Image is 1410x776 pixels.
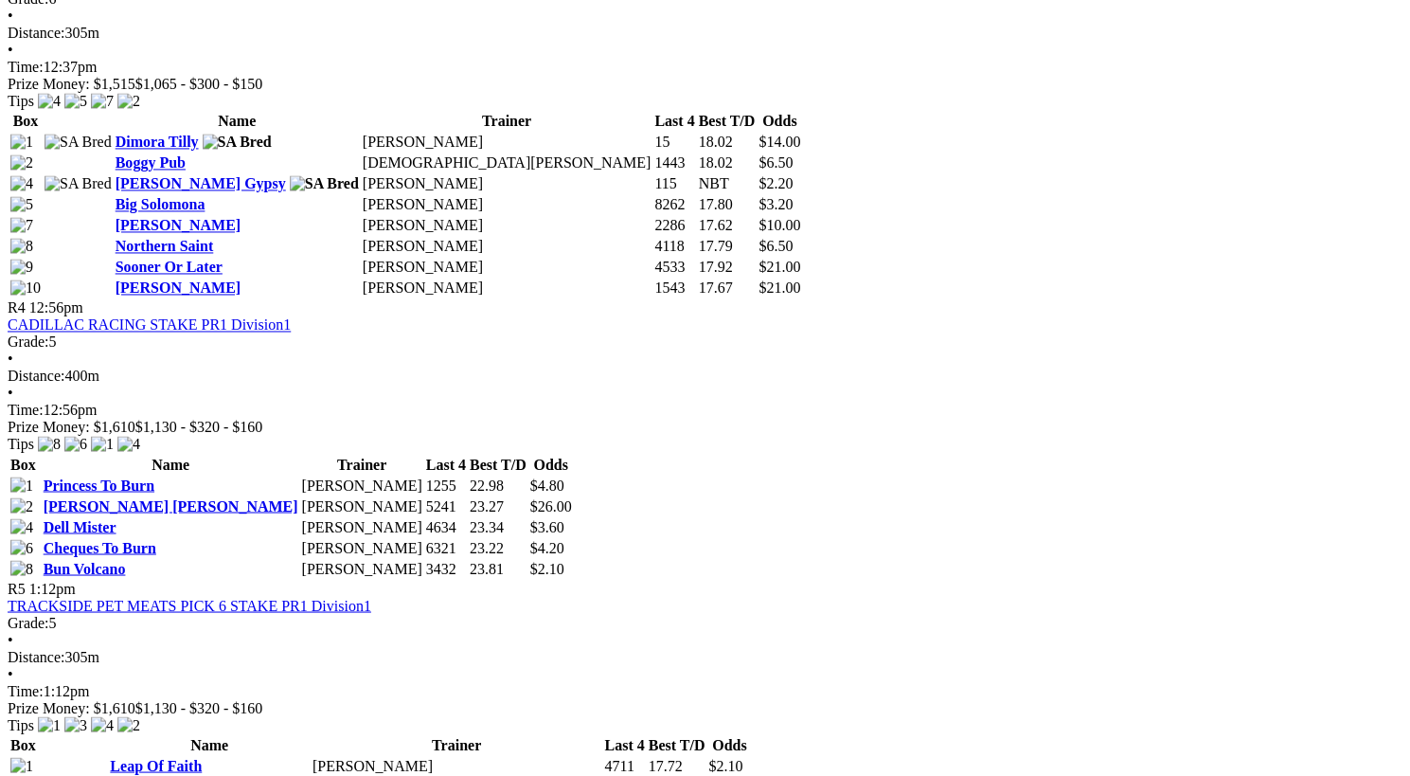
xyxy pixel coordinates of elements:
[529,455,573,474] th: Odds
[13,113,39,129] span: Box
[10,154,33,171] img: 2
[10,280,41,297] img: 10
[362,258,652,277] td: [PERSON_NAME]
[8,299,26,316] span: R4
[10,217,33,234] img: 7
[697,258,756,277] td: 17.92
[603,756,645,775] td: 4711
[116,196,205,212] a: Big Solomona
[64,436,87,453] img: 6
[301,455,423,474] th: Trainer
[203,134,272,151] img: SA Bred
[38,93,61,110] img: 4
[759,175,793,191] span: $2.20
[708,757,742,773] span: $2.10
[653,195,695,214] td: 8262
[759,154,793,171] span: $6.50
[117,436,140,453] img: 4
[697,216,756,235] td: 17.62
[10,134,33,151] img: 1
[697,153,756,172] td: 18.02
[8,682,44,698] span: Time:
[10,497,33,514] img: 2
[301,476,423,495] td: [PERSON_NAME]
[301,517,423,536] td: [PERSON_NAME]
[91,93,114,110] img: 7
[8,402,44,418] span: Time:
[10,196,33,213] img: 5
[8,59,44,75] span: Time:
[10,736,36,752] span: Box
[362,216,652,235] td: [PERSON_NAME]
[362,279,652,298] td: [PERSON_NAME]
[10,477,33,494] img: 1
[362,133,652,152] td: [PERSON_NAME]
[697,279,756,298] td: 17.67
[44,518,116,534] a: Dell Mister
[653,133,695,152] td: 15
[530,518,564,534] span: $3.60
[301,496,423,515] td: [PERSON_NAME]
[697,133,756,152] td: 18.02
[8,402,1402,419] div: 12:56pm
[8,580,26,596] span: R5
[653,174,695,193] td: 115
[425,517,467,536] td: 4634
[362,112,652,131] th: Trainer
[312,756,602,775] td: [PERSON_NAME]
[116,154,186,171] a: Boggy Pub
[8,648,64,664] span: Distance:
[116,280,241,296] a: [PERSON_NAME]
[290,175,359,192] img: SA Bred
[697,112,756,131] th: Best T/D
[759,259,800,275] span: $21.00
[116,175,286,191] a: [PERSON_NAME] Gypsy
[8,25,64,41] span: Distance:
[425,455,467,474] th: Last 4
[8,93,34,109] span: Tips
[469,476,527,495] td: 22.98
[653,237,695,256] td: 4118
[759,280,800,296] span: $21.00
[8,368,1402,385] div: 400m
[10,757,33,774] img: 1
[8,42,13,58] span: •
[116,217,241,233] a: [PERSON_NAME]
[301,559,423,578] td: [PERSON_NAME]
[10,238,33,255] img: 8
[43,455,299,474] th: Name
[8,648,1402,665] div: 305m
[469,496,527,515] td: 23.27
[116,259,223,275] a: Sooner Or Later
[117,93,140,110] img: 2
[44,539,156,555] a: Cheques To Burn
[117,716,140,733] img: 2
[91,436,114,453] img: 1
[135,699,263,715] span: $1,130 - $320 - $160
[64,716,87,733] img: 3
[44,477,154,493] a: Princess To Burn
[8,316,291,333] a: CADILLAC RACING STAKE PR1 Division1
[648,735,706,754] th: Best T/D
[10,560,33,577] img: 8
[10,175,33,192] img: 4
[45,175,112,192] img: SA Bred
[469,517,527,536] td: 23.34
[8,368,64,384] span: Distance:
[44,497,298,514] a: [PERSON_NAME] [PERSON_NAME]
[29,299,83,316] span: 12:56pm
[697,174,756,193] td: NBT
[530,497,572,514] span: $26.00
[44,560,126,576] a: Bun Volcano
[8,8,13,24] span: •
[362,195,652,214] td: [PERSON_NAME]
[653,279,695,298] td: 1543
[469,538,527,557] td: 23.22
[759,217,800,233] span: $10.00
[8,665,13,681] span: •
[8,59,1402,76] div: 12:37pm
[425,476,467,495] td: 1255
[653,153,695,172] td: 1443
[469,559,527,578] td: 23.81
[29,580,76,596] span: 1:12pm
